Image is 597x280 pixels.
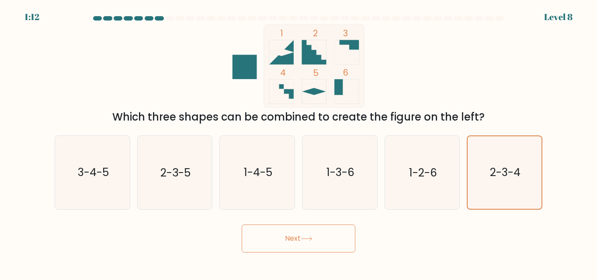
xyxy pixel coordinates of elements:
[409,165,437,180] text: 1-2-6
[343,27,348,39] tspan: 3
[490,165,521,180] text: 2-3-4
[242,225,355,252] button: Next
[326,165,354,180] text: 1-3-6
[280,27,283,39] tspan: 1
[244,165,272,180] text: 1-4-5
[544,10,573,24] div: Level 8
[313,27,318,39] tspan: 2
[24,10,39,24] div: 1:12
[313,67,319,79] tspan: 5
[160,165,191,180] text: 2-3-5
[280,66,286,79] tspan: 4
[77,165,108,180] text: 3-4-5
[343,66,348,79] tspan: 6
[60,109,537,125] div: Which three shapes can be combined to create the figure on the left?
